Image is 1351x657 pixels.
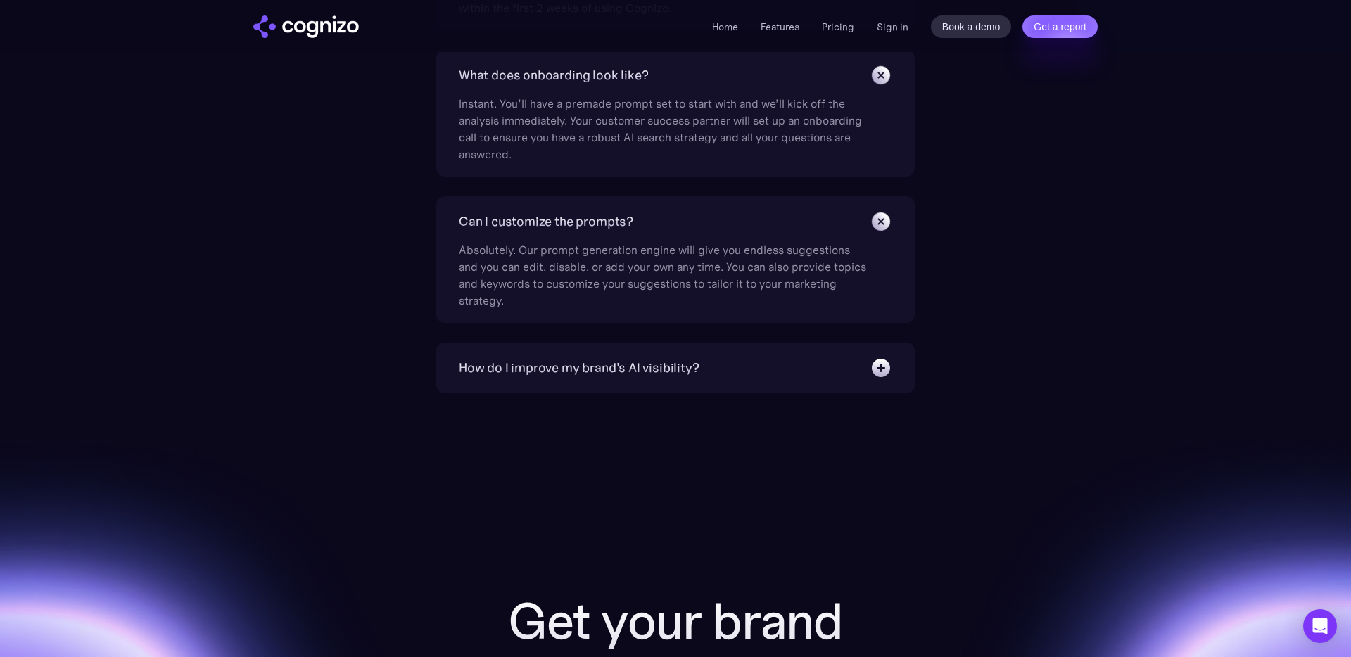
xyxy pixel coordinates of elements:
[877,18,908,35] a: Sign in
[459,233,867,309] div: Absolutely. Our prompt generation engine will give you endless suggestions and you can edit, disa...
[1303,609,1337,643] div: Open Intercom Messenger
[459,212,633,231] div: Can I customize the prompts?
[761,20,799,33] a: Features
[459,358,699,378] div: How do I improve my brand's AI visibility?
[931,15,1012,38] a: Book a demo
[253,15,359,38] a: home
[822,20,854,33] a: Pricing
[712,20,738,33] a: Home
[459,87,867,162] div: Instant. You’ll have a premade prompt set to start with and we’ll kick off the analysis immediate...
[459,65,648,85] div: What does onboarding look like?
[1022,15,1098,38] a: Get a report
[253,15,359,38] img: cognizo logo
